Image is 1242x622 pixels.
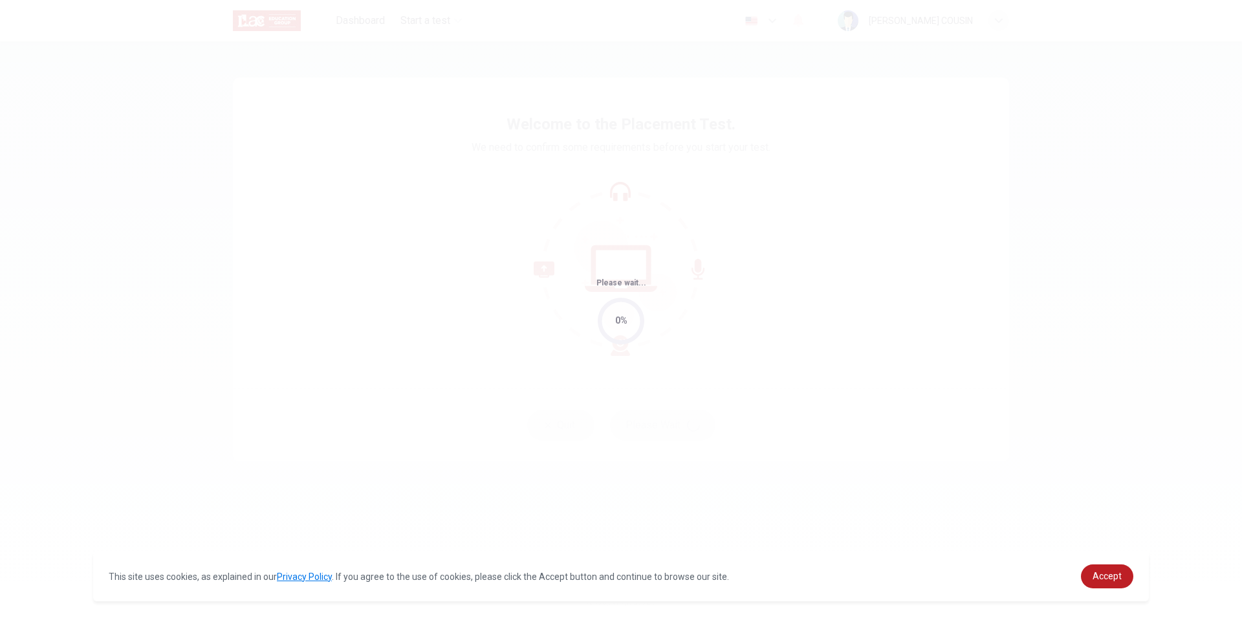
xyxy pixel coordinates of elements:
[277,572,332,582] a: Privacy Policy
[93,551,1149,601] div: cookieconsent
[1093,571,1122,581] span: Accept
[596,278,646,287] span: Please wait...
[615,313,627,328] div: 0%
[1081,564,1133,588] a: dismiss cookie message
[109,572,729,582] span: This site uses cookies, as explained in our . If you agree to the use of cookies, please click th...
